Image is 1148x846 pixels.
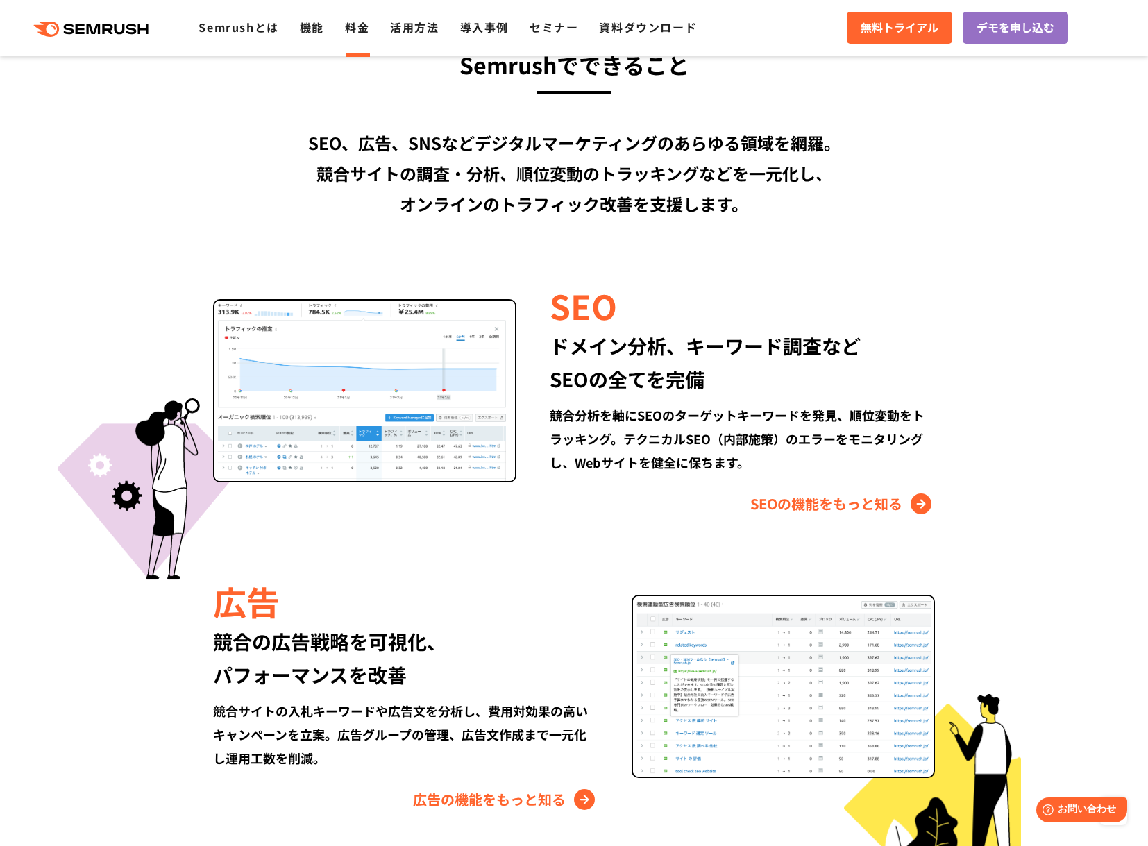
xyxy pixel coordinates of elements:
div: SEO [550,282,935,329]
h3: Semrushでできること [175,46,973,83]
div: 広告 [213,577,598,625]
a: 無料トライアル [847,12,952,44]
iframe: Help widget launcher [1024,792,1133,831]
span: 無料トライアル [861,19,938,37]
a: セミナー [530,19,578,35]
a: 機能 [300,19,324,35]
a: 活用方法 [390,19,439,35]
div: 競合の広告戦略を可視化、 パフォーマンスを改善 [213,625,598,691]
a: 料金 [345,19,369,35]
div: 競合分析を軸にSEOのターゲットキーワードを発見、順位変動をトラッキング。テクニカルSEO（内部施策）のエラーをモニタリングし、Webサイトを健全に保ちます。 [550,403,935,474]
a: Semrushとは [199,19,278,35]
span: デモを申し込む [977,19,1054,37]
a: 資料ダウンロード [599,19,697,35]
div: SEO、広告、SNSなどデジタルマーケティングのあらゆる領域を網羅。 競合サイトの調査・分析、順位変動のトラッキングなどを一元化し、 オンラインのトラフィック改善を支援します。 [175,128,973,219]
div: ドメイン分析、キーワード調査など SEOの全てを完備 [550,329,935,396]
div: 競合サイトの入札キーワードや広告文を分析し、費用対効果の高いキャンペーンを立案。広告グループの管理、広告文作成まで一元化し運用工数を削減。 [213,699,598,770]
a: 導入事例 [460,19,509,35]
a: SEOの機能をもっと知る [750,493,935,515]
a: デモを申し込む [963,12,1068,44]
a: 広告の機能をもっと知る [413,788,598,811]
